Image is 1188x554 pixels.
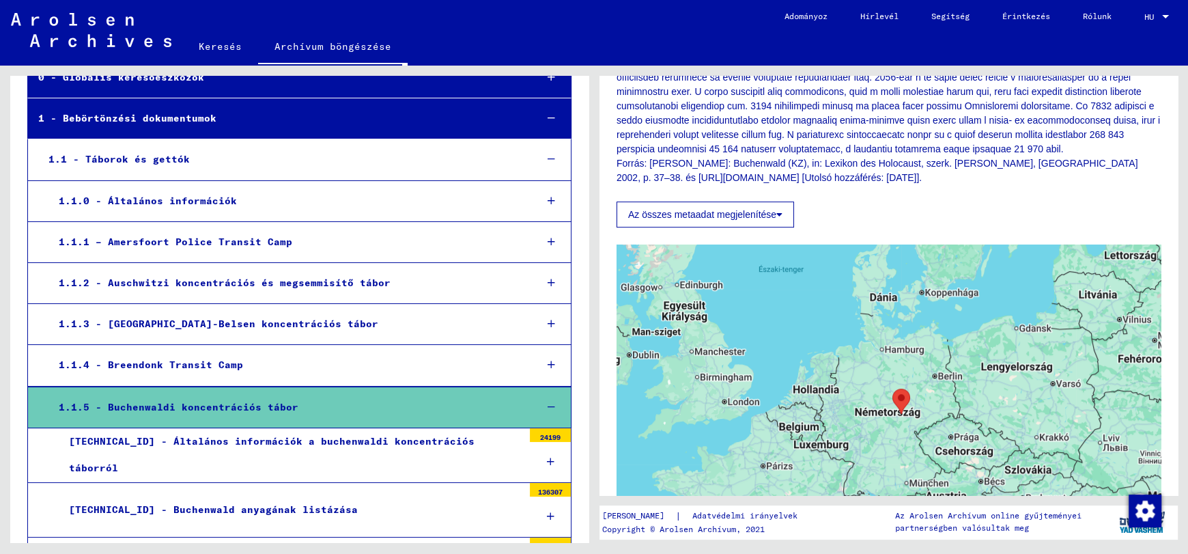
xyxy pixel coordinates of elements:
[59,318,378,330] font: 1.1.3 - [GEOGRAPHIC_DATA]-Belsen koncentrációs tábor
[1083,11,1112,21] font: Rólunk
[38,112,216,124] font: 1 - Bebörtönzési dokumentumok
[59,195,237,207] font: 1.1.0 - Általános információk
[1144,12,1154,22] font: HU
[59,359,243,371] font: 1.1.4 - Breendonk Transit Camp
[931,11,970,21] font: Segítség
[274,40,391,53] font: Archívum böngészése
[69,503,358,516] font: [TECHNICAL_ID] - Buchenwald anyagának listázása
[540,433,561,442] font: 24199
[628,209,776,220] font: Az összes metaadat megjelenítése
[38,71,204,83] font: 0 - Globális keresőeszközök
[48,153,190,165] font: 1.1 - Táborok és gettók
[1116,505,1168,539] img: yv_logo.png
[59,277,391,289] font: 1.1.2 - Auschwitzi koncentrációs és megsemmisítő tábor
[860,11,899,21] font: Hírlevél
[892,389,910,414] div: Buchenwald Concentration Camp
[69,435,475,474] font: [TECHNICAL_ID] - Általános információk a buchenwaldi koncentrációs táborról
[182,30,258,63] a: Keresés
[602,510,664,521] font: [PERSON_NAME]
[675,510,681,522] font: |
[11,13,171,47] img: Arolsen_neg.svg
[1002,11,1050,21] font: Érintkezés
[1129,495,1161,527] img: Hozzájárulás módosítása
[602,509,675,523] a: [PERSON_NAME]
[602,524,765,534] font: Copyright © Arolsen Archívum, 2021
[199,40,242,53] font: Keresés
[258,30,408,66] a: Archívum böngészése
[895,510,1081,521] font: Az Arolsen Archívum online gyűjteményei
[1128,494,1161,527] div: Hozzájárulás módosítása
[617,158,1138,183] font: Forrás: [PERSON_NAME]: Buchenwald (KZ), in: Lexikon des Holocaust, szerk. [PERSON_NAME], [GEOGRAP...
[784,11,828,21] font: Adományoz
[895,523,1029,533] font: partnerségben valósultak meg
[538,488,563,497] font: 136307
[681,509,814,523] a: Adatvédelmi irányelvek
[59,401,298,413] font: 1.1.5 - Buchenwaldi koncentrációs tábor
[692,510,797,521] font: Adatvédelmi irányelvek
[59,236,292,248] font: 1.1.1 – Amersfoort Police Transit Camp
[617,202,794,227] button: Az összes metaadat megjelenítése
